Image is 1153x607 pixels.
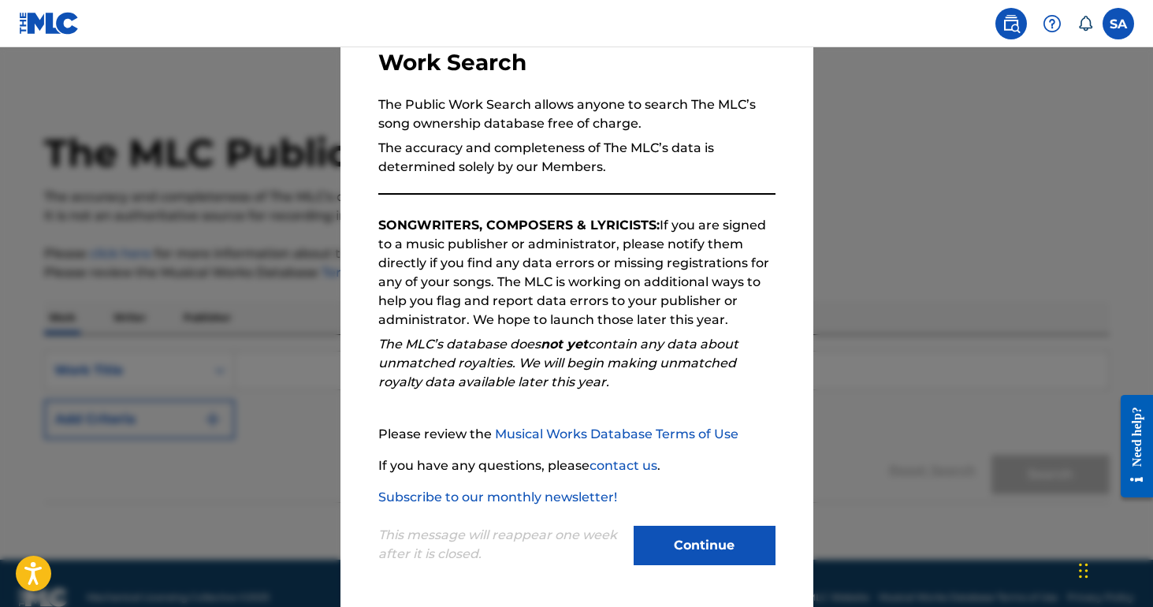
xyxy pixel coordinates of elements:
strong: not yet [541,337,588,352]
p: The accuracy and completeness of The MLC’s data is determined solely by our Members. [378,139,775,177]
div: Drag [1079,547,1088,594]
img: help [1043,14,1062,33]
a: Subscribe to our monthly newsletter! [378,490,617,505]
em: The MLC’s database does contain any data about unmatched royalties. We will begin making unmatche... [378,337,738,389]
div: User Menu [1103,8,1134,39]
img: search [1002,14,1021,33]
strong: SONGWRITERS, COMPOSERS & LYRICISTS: [378,218,660,233]
a: Public Search [995,8,1027,39]
p: If you have any questions, please . [378,456,775,475]
div: Notifications [1077,16,1093,32]
button: Continue [634,526,775,565]
p: If you are signed to a music publisher or administrator, please notify them directly if you find ... [378,216,775,330]
p: Please review the [378,425,775,444]
p: The Public Work Search allows anyone to search The MLC’s song ownership database free of charge. [378,95,775,133]
a: contact us [590,458,657,473]
h3: Welcome to The MLC's Public Work Search [378,21,775,76]
iframe: Chat Widget [1074,531,1153,607]
a: Musical Works Database Terms of Use [495,426,738,441]
div: Help [1036,8,1068,39]
img: MLC Logo [19,12,80,35]
iframe: Resource Center [1109,382,1153,512]
p: This message will reappear one week after it is closed. [378,526,624,564]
